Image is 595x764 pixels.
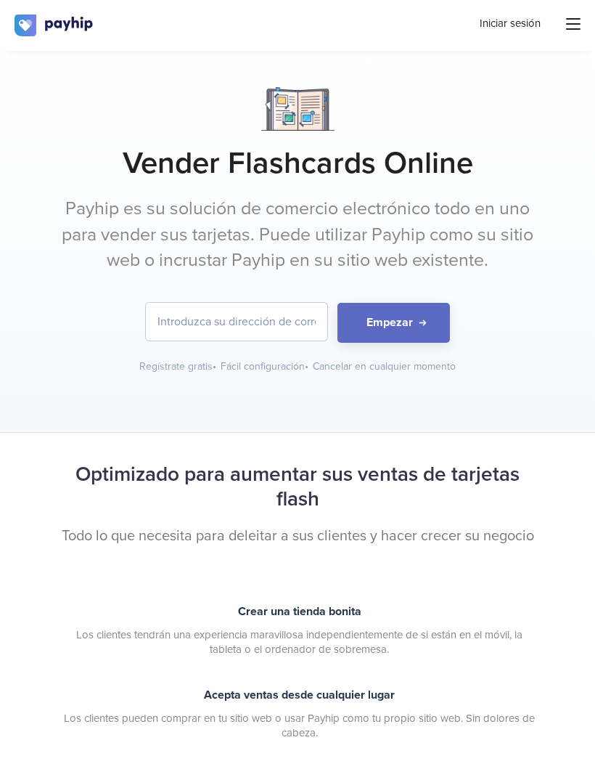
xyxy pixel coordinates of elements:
span: • [305,360,308,373]
button: Empezar [337,303,450,343]
span: Acepta ventas desde cualquier lugar [204,688,395,702]
img: logo.svg [15,15,94,36]
a: Crear una tienda bonita Los clientes tendrán una experiencia maravillosa independientemente de si... [59,601,535,659]
a: Acepta ventas desde cualquier lugar Los clientes pueden comprar en tu sitio web o usar Payhip com... [59,685,535,743]
img: Notebook.png [261,87,335,131]
input: Introduzca su dirección de correo electrónico [146,303,327,341]
span: Los clientes pueden comprar en tu sitio web o usar Payhip como tu propio sitio web. Sin dolores d... [63,711,535,740]
h2: Optimizado para aumentar sus ventas de tarjetas flash [59,462,535,511]
div: Fácil configuración [221,359,310,374]
span: Crear una tienda bonita [238,604,361,619]
p: Payhip es su solución de comercio electrónico todo en uno para vender sus tarjetas. Puede utiliza... [59,196,535,274]
a: Iniciar sesión [480,16,541,31]
span: Los clientes tendrán una experiencia maravillosa independientemente de si están en el móvil, la t... [63,627,535,657]
div: Cancelar en cualquier momento [313,359,456,374]
div: Regístrate gratis [139,359,218,374]
span: • [213,360,216,373]
p: Todo lo que necesita para deleitar a sus clientes y hacer crecer su negocio [59,526,535,547]
h1: Vender Flashcards Online [59,145,535,182]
